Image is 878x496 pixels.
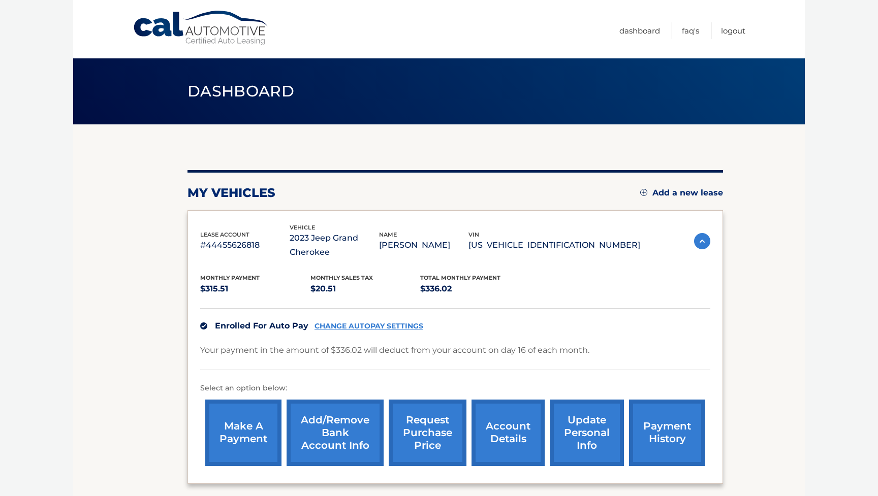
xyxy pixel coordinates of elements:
p: Select an option below: [200,382,710,394]
span: vehicle [290,224,315,231]
a: Cal Automotive [133,10,270,46]
img: add.svg [640,189,647,196]
p: Your payment in the amount of $336.02 will deduct from your account on day 16 of each month. [200,343,589,357]
p: [PERSON_NAME] [379,238,468,252]
span: Monthly sales Tax [310,274,373,281]
a: Add/Remove bank account info [287,400,384,466]
p: #44455626818 [200,238,290,252]
p: $336.02 [420,282,530,296]
img: check.svg [200,322,207,329]
span: vin [468,231,479,238]
a: account details [472,400,545,466]
span: Dashboard [187,82,294,101]
span: Monthly Payment [200,274,260,281]
a: FAQ's [682,22,699,39]
a: payment history [629,400,705,466]
a: Logout [721,22,745,39]
a: Dashboard [619,22,660,39]
a: Add a new lease [640,188,723,198]
p: $315.51 [200,282,310,296]
a: CHANGE AUTOPAY SETTINGS [315,322,423,330]
a: update personal info [550,400,624,466]
span: Total Monthly Payment [420,274,500,281]
p: $20.51 [310,282,421,296]
img: accordion-active.svg [694,233,710,249]
span: lease account [200,231,249,238]
h2: my vehicles [187,185,275,201]
p: 2023 Jeep Grand Cherokee [290,231,379,259]
span: Enrolled For Auto Pay [215,321,308,330]
a: make a payment [205,400,281,466]
p: [US_VEHICLE_IDENTIFICATION_NUMBER] [468,238,640,252]
span: name [379,231,397,238]
a: request purchase price [389,400,466,466]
